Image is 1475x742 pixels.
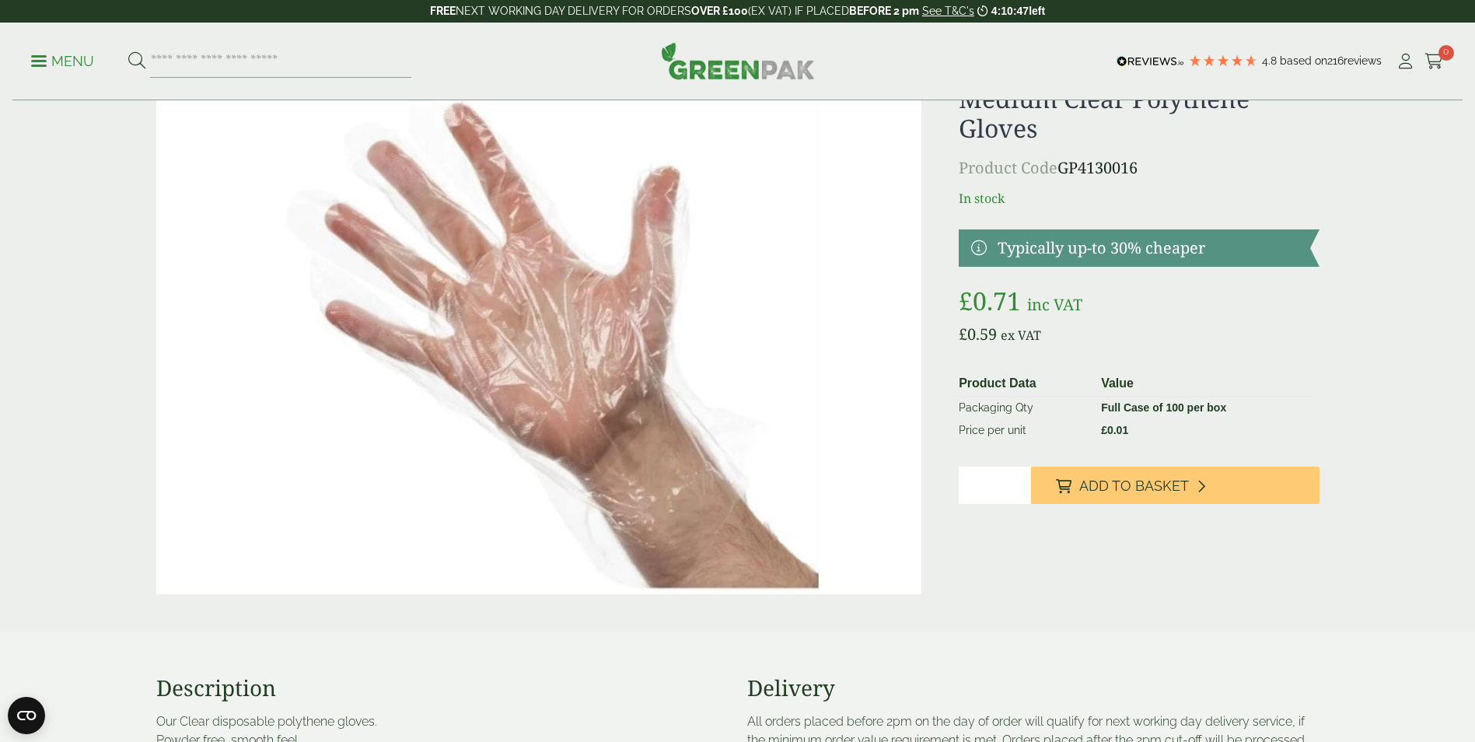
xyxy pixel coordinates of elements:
h1: Medium Clear Polythene Gloves [959,84,1319,144]
p: Menu [31,52,94,71]
span: 0 [1438,45,1454,61]
img: GreenPak Supplies [661,42,815,79]
span: 4:10:47 [991,5,1029,17]
span: £ [1101,424,1107,436]
img: REVIEWS.io [1117,56,1184,67]
i: Cart [1424,54,1444,69]
span: £ [959,284,973,317]
span: 216 [1327,54,1344,67]
button: Add to Basket [1031,467,1319,504]
th: Value [1095,371,1312,397]
span: £ [959,324,967,345]
span: left [1029,5,1045,17]
a: 0 [1424,50,1444,73]
span: Product Code [959,157,1057,178]
button: Open CMP widget [8,697,45,734]
bdi: 0.01 [1101,424,1128,436]
span: ex VAT [1001,327,1041,344]
span: inc VAT [1027,294,1082,315]
a: See T&C's [922,5,974,17]
strong: BEFORE 2 pm [849,5,919,17]
span: Based on [1280,54,1327,67]
td: Price per unit [952,419,1095,442]
a: Menu [31,52,94,68]
h3: Delivery [747,675,1319,702]
span: 4.8 [1262,54,1280,67]
strong: Full Case of 100 per box [1101,401,1226,414]
bdi: 0.59 [959,324,997,345]
td: Packaging Qty [952,396,1095,419]
span: Add to Basket [1079,478,1189,495]
strong: OVER £100 [691,5,748,17]
h3: Description [156,675,729,702]
span: reviews [1344,54,1382,67]
i: My Account [1396,54,1415,69]
p: GP4130016 [959,156,1319,180]
div: 4.79 Stars [1188,54,1258,68]
strong: FREE [430,5,456,17]
img: 4130016 Medium Clear Polythene Glove [156,84,922,594]
bdi: 0.71 [959,284,1021,317]
p: In stock [959,189,1319,208]
th: Product Data [952,371,1095,397]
